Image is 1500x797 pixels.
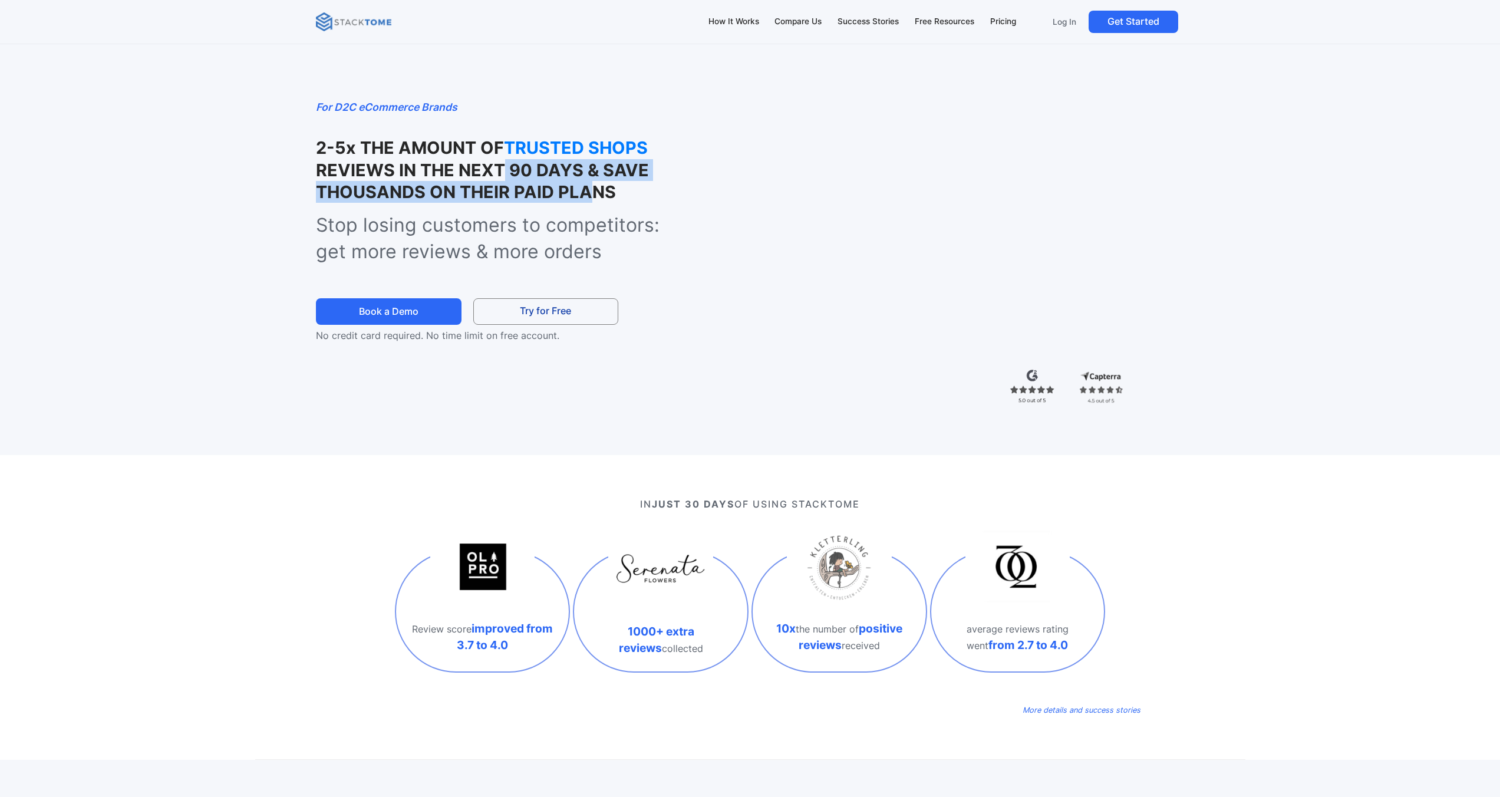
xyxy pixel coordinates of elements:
img: olpro logo [430,516,535,621]
iframe: StackTome- product_demo 07.24 - 1.3x speed (1080p) [714,99,1184,363]
a: Book a Demo [316,298,461,325]
a: Get Started [1089,11,1178,33]
strong: 2-5x THE AMOUNT OF [316,137,504,158]
p: IN OF USING STACKTOME [360,497,1140,511]
p: collected [586,624,736,656]
strong: positive reviews [799,621,902,652]
strong: JUST 30 DAYS [652,498,734,510]
div: How It Works [708,15,759,28]
div: Pricing [990,15,1016,28]
a: Try for Free [473,298,618,325]
div: Compare Us [774,15,822,28]
a: Success Stories [832,9,905,34]
a: How It Works [703,9,764,34]
p: the number of received [764,621,914,653]
p: average reviews rating went [943,621,1093,653]
a: Compare Us [769,9,828,34]
strong: improved from 3.7 to 4.0 [457,621,553,652]
em: More details and success stories [1023,706,1140,714]
strong: 10x [776,621,796,635]
div: Success Stories [838,15,899,28]
em: For D2C eCommerce Brands [316,101,457,113]
img: Kletterling Holzspielzeug logo [787,516,891,621]
img: serenata logo [608,519,713,624]
a: Free Resources [909,9,980,34]
strong: from 2.7 to 4.0 [988,638,1068,652]
p: Review score [408,621,558,653]
img: god save queens logo [965,516,1070,621]
p: Log In [1053,17,1076,27]
a: Pricing [984,9,1021,34]
a: More details and success stories [1023,700,1140,718]
p: Stop losing customers to competitors: get more reviews & more orders [316,212,689,265]
strong: REVIEWS IN THE NEXT 90 DAYS & SAVE THOUSANDS ON THEIR PAID PLANS [316,160,649,202]
a: Log In [1045,11,1084,33]
strong: 1000+ extra reviews [619,624,694,655]
strong: TRUSTED SHOPS [504,137,648,159]
p: No credit card required. No time limit on free account. [316,328,639,342]
div: Free Resources [915,15,974,28]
